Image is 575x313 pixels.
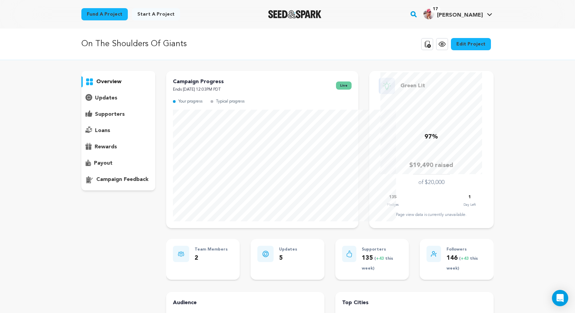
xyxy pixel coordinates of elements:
p: Team Members [195,246,228,254]
p: 135 [362,253,402,273]
div: Page view data is currently unavailable. [376,212,487,218]
p: Your progress [178,98,202,106]
p: supporters [95,110,125,118]
p: 1 [469,194,471,201]
h4: Audience [173,299,318,307]
span: 17 [430,6,440,13]
p: Ends [DATE] 12:03PM PDT [173,86,224,94]
span: [PERSON_NAME] [437,13,483,18]
img: 73bbabdc3393ef94.png [423,8,434,19]
img: Seed&Spark Logo Dark Mode [268,10,321,18]
p: overview [96,78,121,86]
p: Day Left [463,201,476,208]
a: Fund a project [81,8,128,20]
p: On The Shoulders Of Giants [81,38,187,50]
p: Updates [279,246,297,254]
button: payout [81,158,155,169]
button: overview [81,76,155,87]
p: Followers [447,246,487,254]
p: campaign feedback [96,176,148,184]
span: ( this week) [447,257,478,271]
span: +43 [376,257,385,261]
div: Scott D.'s Profile [423,8,483,19]
a: Scott D.'s Profile [422,7,494,19]
button: campaign feedback [81,174,155,185]
p: 5 [279,253,297,263]
p: Typical progress [216,98,244,106]
a: Start a project [132,8,180,20]
p: payout [94,159,113,167]
button: loans [81,125,155,136]
button: updates [81,93,155,104]
p: of $20,000 [418,179,444,187]
span: +43 [461,257,470,261]
button: rewards [81,142,155,152]
p: 97% [424,132,438,142]
a: Seed&Spark Homepage [268,10,321,18]
p: rewards [95,143,117,151]
a: Edit Project [451,38,491,50]
p: 2 [195,253,228,263]
p: Supporters [362,246,402,254]
p: loans [95,127,110,135]
span: Scott D.'s Profile [422,7,494,21]
p: updates [95,94,117,102]
span: ( this week) [362,257,393,271]
div: Open Intercom Messenger [552,290,568,306]
p: Campaign Progress [173,78,224,86]
button: supporters [81,109,155,120]
h4: Top Cities [342,299,487,307]
span: live [336,81,352,90]
p: 146 [447,253,487,273]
